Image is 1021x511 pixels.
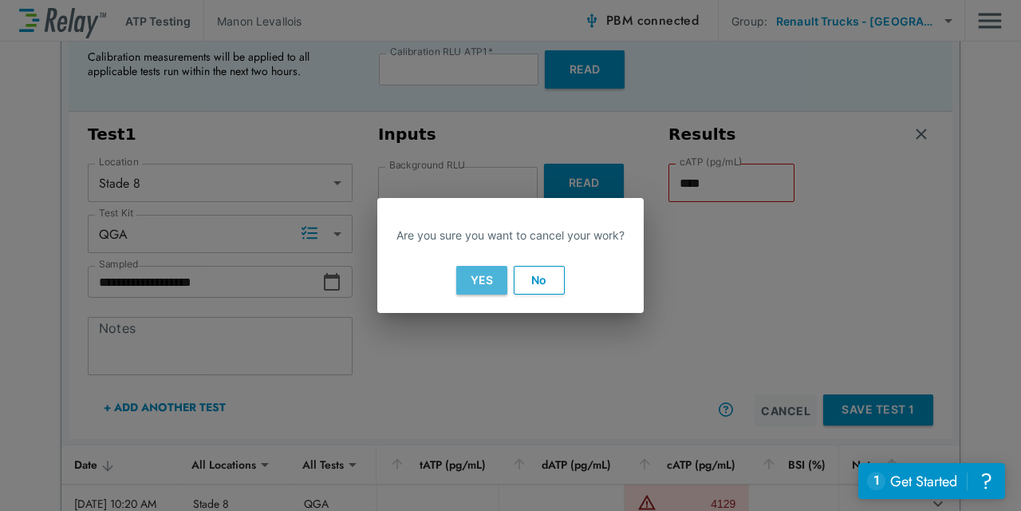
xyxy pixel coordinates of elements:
[858,463,1005,499] iframe: Resource center
[396,227,625,244] p: Are you sure you want to cancel your work?
[514,266,565,295] button: No
[456,266,507,295] button: Yes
